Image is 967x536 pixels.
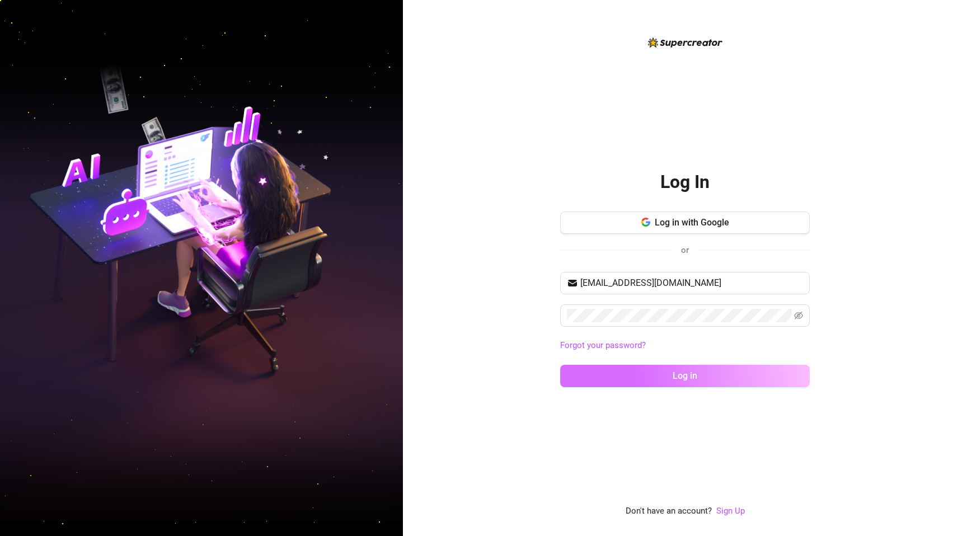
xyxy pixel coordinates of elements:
[648,37,722,48] img: logo-BBDzfeDw.svg
[716,506,745,516] a: Sign Up
[716,505,745,518] a: Sign Up
[660,171,710,194] h2: Log In
[794,311,803,320] span: eye-invisible
[673,370,697,381] span: Log in
[626,505,712,518] span: Don't have an account?
[681,245,689,255] span: or
[655,217,729,228] span: Log in with Google
[560,365,810,387] button: Log in
[580,276,803,290] input: Your email
[560,340,646,350] a: Forgot your password?
[560,211,810,234] button: Log in with Google
[560,339,810,352] a: Forgot your password?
